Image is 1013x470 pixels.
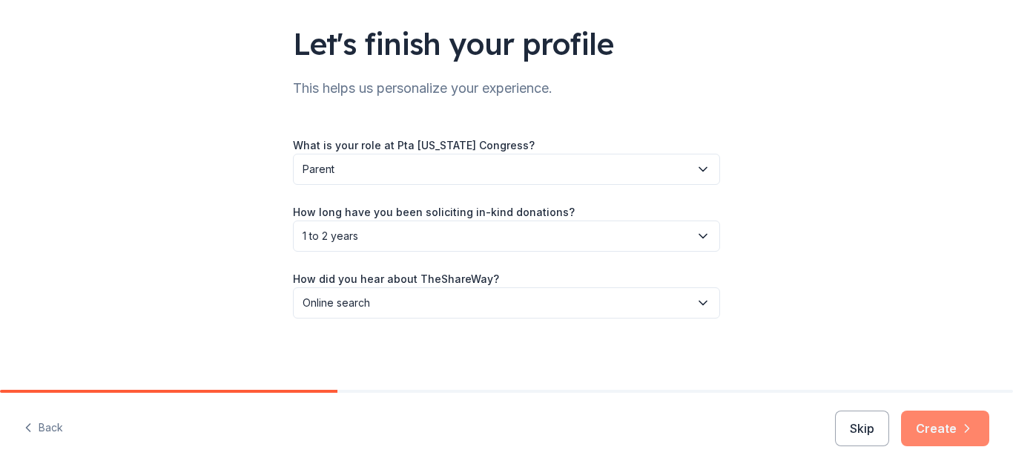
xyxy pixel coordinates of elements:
div: Let's finish your profile [293,23,720,65]
button: Skip [835,411,889,446]
span: 1 to 2 years [303,227,690,245]
div: This helps us personalize your experience. [293,76,720,100]
label: What is your role at Pta [US_STATE] Congress? [293,138,535,153]
span: Online search [303,294,690,312]
label: How long have you been soliciting in-kind donations? [293,205,575,220]
button: Online search [293,287,720,319]
button: Parent [293,154,720,185]
button: 1 to 2 years [293,221,720,252]
button: Back [24,413,63,444]
span: Parent [303,160,690,178]
button: Create [901,411,989,446]
label: How did you hear about TheShareWay? [293,272,499,287]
